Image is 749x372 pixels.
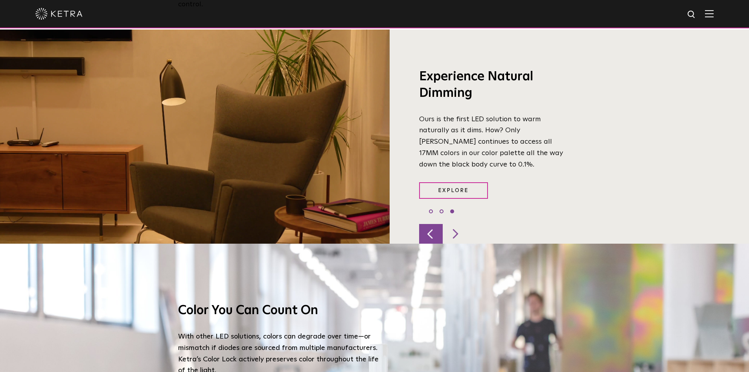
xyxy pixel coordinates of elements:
h3: Color You Can Count On [178,303,383,319]
a: Explore [419,182,488,199]
img: search icon [687,10,697,20]
p: Ours is the first LED solution to warm naturally as it dims. How? Only [PERSON_NAME] continues to... [419,114,567,170]
img: ketra-logo-2019-white [35,8,83,20]
h3: Experience Natural Dimming [419,69,567,102]
img: Hamburger%20Nav.svg [705,10,714,17]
